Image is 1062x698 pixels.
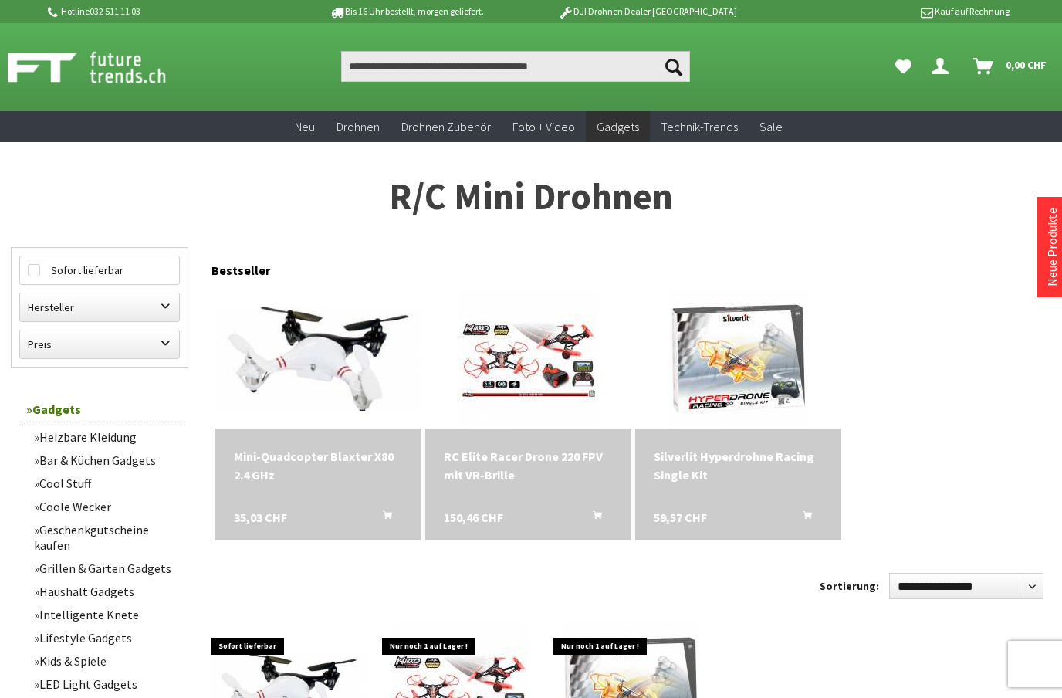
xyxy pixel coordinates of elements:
[586,111,650,143] a: Gadgets
[90,5,140,17] a: 032 511 11 03
[26,580,181,603] a: Haushalt Gadgets
[284,111,326,143] a: Neu
[341,51,691,82] input: Produkt, Marke, Kategorie, EAN, Artikelnummer…
[11,178,1051,216] h1: R/C Mini Drohnen
[1006,53,1047,77] span: 0,00 CHF
[286,2,526,21] p: Bis 16 Uhr bestellt, morgen geliefert.
[444,447,613,484] a: RC Elite Racer Drone 220 FPV mit VR-Brille 150,46 CHF In den Warenkorb
[967,51,1054,82] a: Warenkorb
[661,119,738,134] span: Technik-Trends
[820,574,879,598] label: Sortierung:
[26,518,181,557] a: Geschenkgutscheine kaufen
[1044,208,1060,286] a: Neue Produkte
[234,508,287,527] span: 35,03 CHF
[26,425,181,449] a: Heizbare Kleidung
[26,495,181,518] a: Coole Wecker
[654,447,823,484] div: Silverlit Hyperdrohne Racing Single Kit
[8,48,200,86] img: Shop Futuretrends - zur Startseite wechseln
[654,447,823,484] a: Silverlit Hyperdrohne Racing Single Kit 59,57 CHF In den Warenkorb
[20,293,179,321] label: Hersteller
[295,119,315,134] span: Neu
[337,119,380,134] span: Drohnen
[650,111,749,143] a: Technik-Trends
[20,256,179,284] label: Sofort lieferbar
[391,111,502,143] a: Drohnen Zubehör
[759,119,783,134] span: Sale
[26,649,181,673] a: Kids & Spiele
[26,472,181,495] a: Cool Stuff
[459,290,598,429] img: RC Elite Racer Drone 220 FPV mit VR-Brille
[364,508,401,528] button: In den Warenkorb
[326,111,391,143] a: Drohnen
[45,2,286,21] p: Hotline
[26,626,181,649] a: Lifestyle Gadgets
[26,673,181,696] a: LED Light Gadgets
[669,290,808,429] img: Silverlit Hyperdrohne Racing Single Kit
[444,508,503,527] span: 150,46 CHF
[26,603,181,626] a: Intelligente Knete
[26,557,181,580] a: Grillen & Garten Gadgets
[888,51,919,82] a: Meine Favoriten
[527,2,768,21] p: DJI Drohnen Dealer [GEOGRAPHIC_DATA]
[658,51,690,82] button: Suchen
[597,119,639,134] span: Gadgets
[784,508,821,528] button: In den Warenkorb
[654,508,707,527] span: 59,57 CHF
[211,247,1051,286] div: Bestseller
[502,111,586,143] a: Foto + Video
[234,447,403,484] a: Mini-Quadcopter Blaxter X80 2.4 GHz 35,03 CHF In den Warenkorb
[20,330,179,358] label: Preis
[512,119,575,134] span: Foto + Video
[749,111,793,143] a: Sale
[768,2,1009,21] p: Kauf auf Rechnung
[234,447,403,484] div: Mini-Quadcopter Blaxter X80 2.4 GHz
[925,51,961,82] a: Dein Konto
[574,508,611,528] button: In den Warenkorb
[215,307,421,411] img: Mini-Quadcopter Blaxter X80 2.4 GHz
[26,449,181,472] a: Bar & Küchen Gadgets
[19,394,181,425] a: Gadgets
[444,447,613,484] div: RC Elite Racer Drone 220 FPV mit VR-Brille
[401,119,491,134] span: Drohnen Zubehör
